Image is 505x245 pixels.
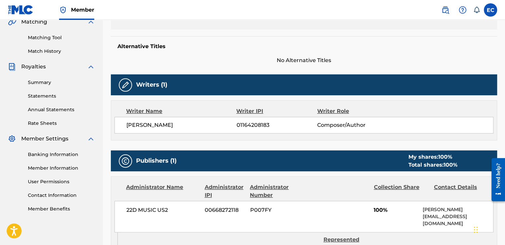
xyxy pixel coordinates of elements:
[28,34,95,41] a: Matching Tool
[28,165,95,172] a: Member Information
[473,7,480,13] div: Notifications
[237,121,317,129] span: 01164208183
[474,220,478,240] div: Glisser
[117,43,490,50] h5: Alternative Titles
[250,206,305,214] span: P007FY
[111,56,497,64] span: No Alternative Titles
[408,161,457,169] div: Total shares:
[28,93,95,100] a: Statements
[21,18,47,26] span: Matching
[472,213,505,245] div: Widget de chat
[472,213,505,245] iframe: Chat Widget
[459,6,467,14] img: help
[28,178,95,185] a: User Permissions
[250,183,305,199] div: Administrator Number
[423,213,493,227] p: [EMAIL_ADDRESS][DOMAIN_NAME]
[28,48,95,55] a: Match History
[28,192,95,199] a: Contact Information
[126,121,237,129] span: [PERSON_NAME]
[136,81,167,89] h5: Writers (1)
[126,107,236,115] div: Writer Name
[28,106,95,113] a: Annual Statements
[439,3,452,17] a: Public Search
[434,183,489,199] div: Contact Details
[408,153,457,161] div: My shares:
[8,135,16,143] img: Member Settings
[456,3,469,17] div: Help
[8,5,34,15] img: MLC Logo
[21,135,68,143] span: Member Settings
[317,121,391,129] span: Composer/Author
[317,107,391,115] div: Writer Role
[205,206,245,214] span: 00668272118
[87,135,95,143] img: expand
[121,81,129,89] img: Writers
[204,183,245,199] div: Administrator IPI
[8,18,16,26] img: Matching
[87,18,95,26] img: expand
[8,63,16,71] img: Royalties
[438,154,452,160] span: 100 %
[28,205,95,212] a: Member Benefits
[443,162,457,168] span: 100 %
[126,206,200,214] span: 22D MUSIC US2
[423,206,493,213] p: [PERSON_NAME]
[484,3,497,17] div: User Menu
[374,206,418,214] span: 100%
[87,63,95,71] img: expand
[374,183,429,199] div: Collection Share
[28,151,95,158] a: Banking Information
[121,157,129,165] img: Publishers
[441,6,449,14] img: search
[28,120,95,127] a: Rate Sheets
[486,153,505,206] iframe: Resource Center
[136,157,177,165] h5: Publishers (1)
[28,79,95,86] a: Summary
[21,63,46,71] span: Royalties
[59,6,67,14] img: Top Rightsholder
[71,6,94,14] span: Member
[236,107,317,115] div: Writer IPI
[126,183,199,199] div: Administrator Name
